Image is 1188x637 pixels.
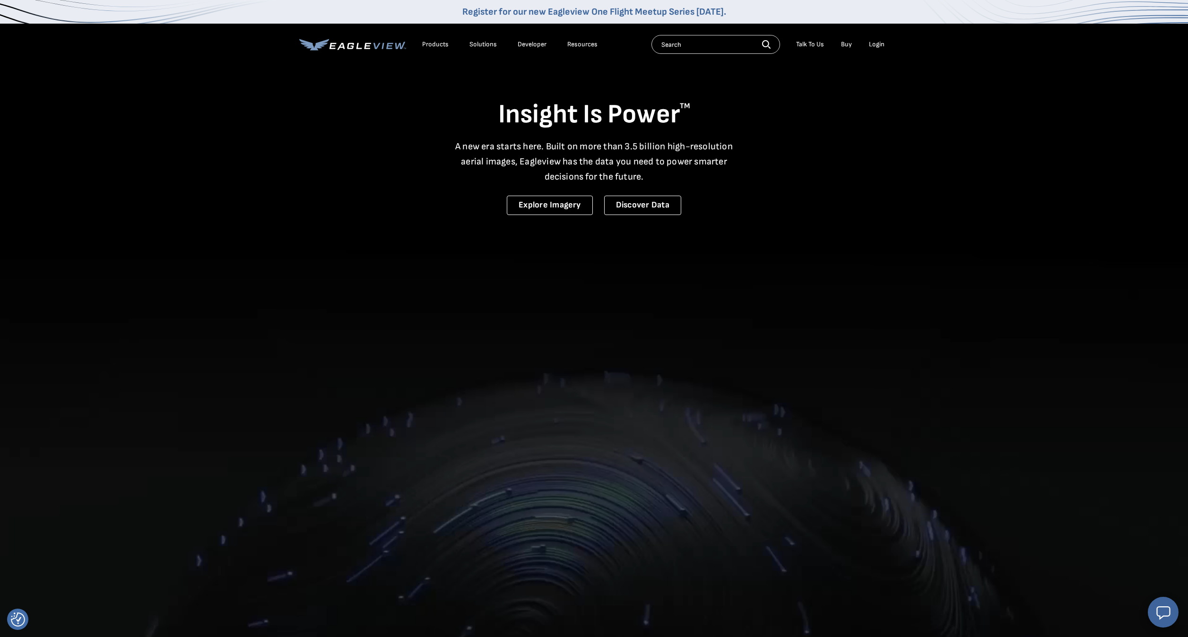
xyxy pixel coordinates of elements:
[518,40,546,49] a: Developer
[11,612,25,627] button: Consent Preferences
[604,196,681,215] a: Discover Data
[680,102,690,111] sup: TM
[469,40,497,49] div: Solutions
[567,40,598,49] div: Resources
[1148,597,1179,628] button: Open chat window
[796,40,824,49] div: Talk To Us
[11,612,25,627] img: Revisit consent button
[462,6,726,17] a: Register for our new Eagleview One Flight Meetup Series [DATE].
[422,40,449,49] div: Products
[299,98,889,131] h1: Insight Is Power
[450,139,739,184] p: A new era starts here. Built on more than 3.5 billion high-resolution aerial images, Eagleview ha...
[651,35,780,54] input: Search
[507,196,593,215] a: Explore Imagery
[869,40,884,49] div: Login
[841,40,852,49] a: Buy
